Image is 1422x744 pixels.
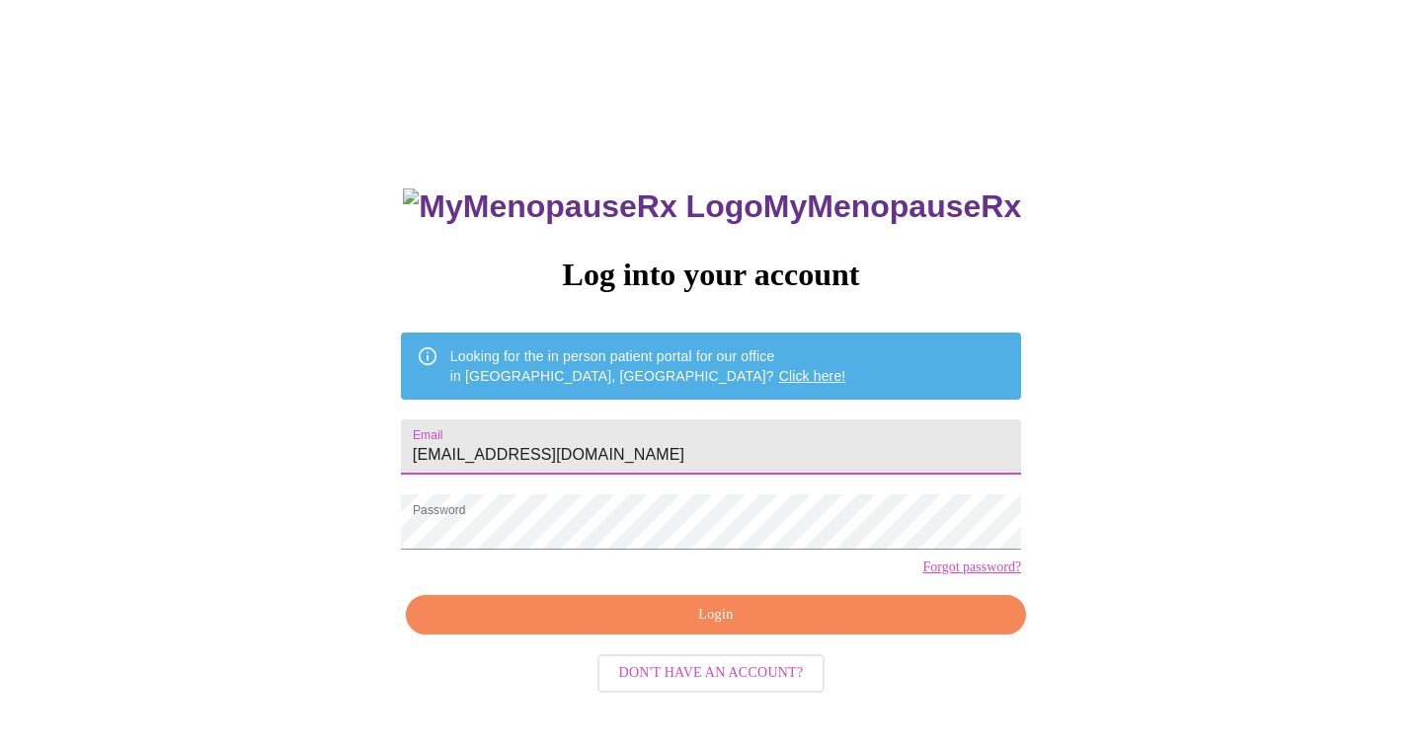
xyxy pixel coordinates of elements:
[403,188,1021,225] h3: MyMenopauseRx
[922,559,1021,575] a: Forgot password?
[450,338,846,394] div: Looking for the in person patient portal for our office in [GEOGRAPHIC_DATA], [GEOGRAPHIC_DATA]?
[403,188,762,225] img: MyMenopauseRx Logo
[406,595,1026,635] button: Login
[597,654,826,693] button: Don't have an account?
[779,368,846,384] a: Click here!
[619,661,804,686] span: Don't have an account?
[592,663,830,680] a: Don't have an account?
[401,257,1021,293] h3: Log into your account
[429,603,1003,628] span: Login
